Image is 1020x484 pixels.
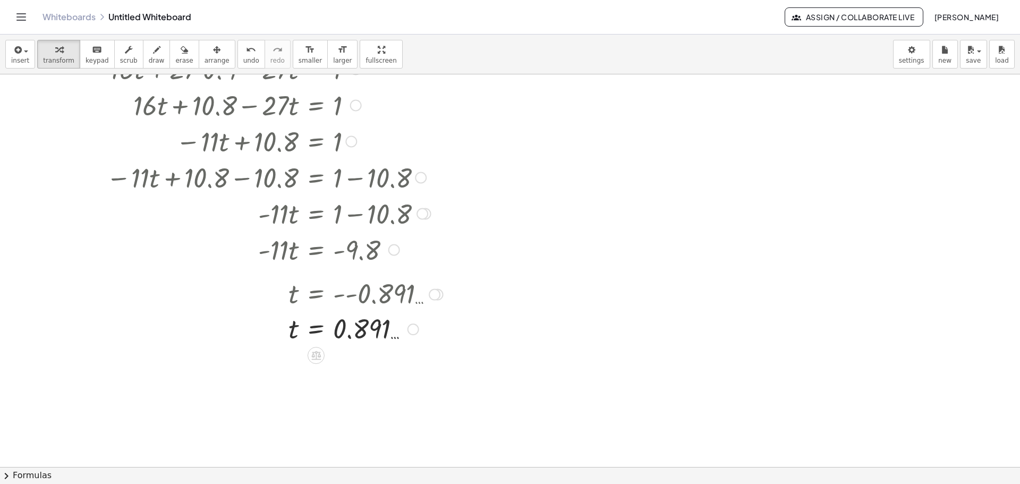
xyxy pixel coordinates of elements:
[960,40,987,69] button: save
[360,40,402,69] button: fullscreen
[92,44,102,56] i: keyboard
[337,44,347,56] i: format_size
[43,57,74,64] span: transform
[365,57,396,64] span: fullscreen
[246,44,256,56] i: undo
[934,12,999,22] span: [PERSON_NAME]
[305,44,315,56] i: format_size
[120,57,138,64] span: scrub
[11,57,29,64] span: insert
[299,57,322,64] span: smaller
[273,44,283,56] i: redo
[925,7,1007,27] button: [PERSON_NAME]
[270,57,285,64] span: redo
[237,40,265,69] button: undoundo
[80,40,115,69] button: keyboardkeypad
[265,40,291,69] button: redoredo
[37,40,80,69] button: transform
[932,40,958,69] button: new
[938,57,951,64] span: new
[308,347,325,364] div: Apply the same math to both sides of the equation
[243,57,259,64] span: undo
[966,57,981,64] span: save
[13,9,30,26] button: Toggle navigation
[86,57,109,64] span: keypad
[899,57,924,64] span: settings
[333,57,352,64] span: larger
[42,12,96,22] a: Whiteboards
[205,57,229,64] span: arrange
[175,57,193,64] span: erase
[785,7,923,27] button: Assign / Collaborate Live
[149,57,165,64] span: draw
[327,40,358,69] button: format_sizelarger
[794,12,914,22] span: Assign / Collaborate Live
[143,40,171,69] button: draw
[199,40,235,69] button: arrange
[893,40,930,69] button: settings
[169,40,199,69] button: erase
[293,40,328,69] button: format_sizesmaller
[995,57,1009,64] span: load
[989,40,1015,69] button: load
[114,40,143,69] button: scrub
[5,40,35,69] button: insert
